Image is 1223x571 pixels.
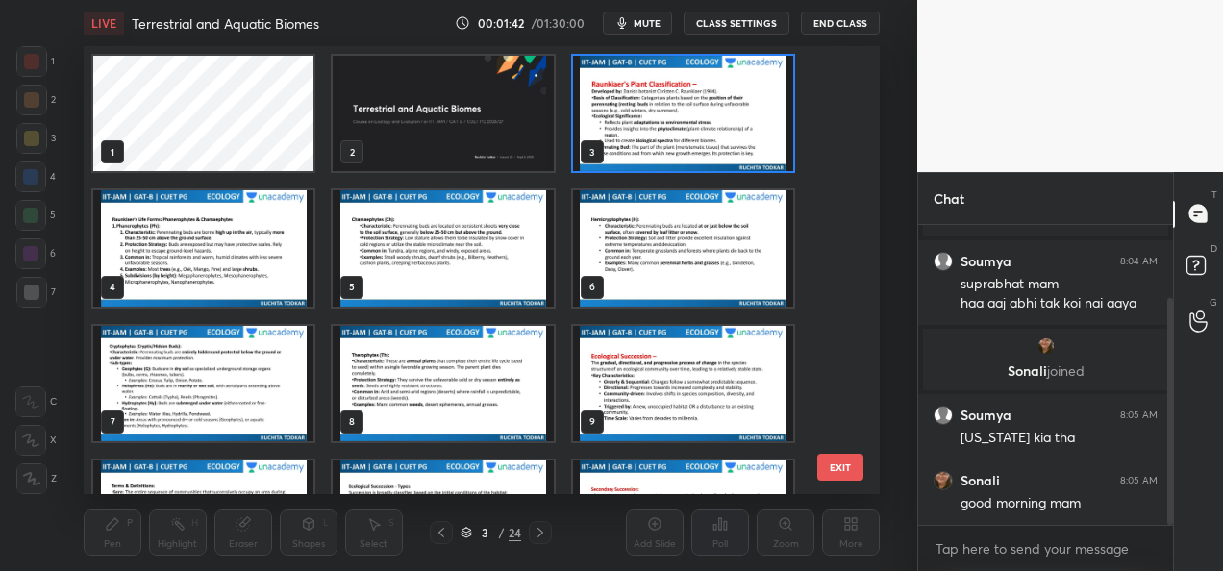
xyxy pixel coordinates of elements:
[15,238,56,269] div: 6
[801,12,880,35] button: End Class
[572,190,792,306] img: 1757106307J10OC0.pdf
[961,275,1158,294] div: suprabhat mam
[15,200,56,231] div: 5
[572,56,792,171] img: 1757106307J10OC0.pdf
[684,12,789,35] button: CLASS SETTINGS
[84,12,124,35] div: LIVE
[1211,241,1217,256] p: D
[1036,336,1056,356] img: 3b5aa5d73a594b338ef2bb24cb4bd2f3.jpg
[961,472,1000,489] h6: Sonali
[918,225,1173,525] div: grid
[961,494,1158,513] div: good morning mam
[16,85,56,115] div: 2
[476,527,495,538] div: 3
[934,252,953,271] img: default.png
[961,294,1158,313] div: haa aaj abhi tak koi nai aaya
[132,14,319,33] h4: Terrestrial and Aquatic Biomes
[1120,410,1158,421] div: 8:05 AM
[16,46,55,77] div: 1
[333,190,553,306] img: 1757106307J10OC0.pdf
[93,190,313,306] img: 1757106307J10OC0.pdf
[934,471,953,490] img: 3b5aa5d73a594b338ef2bb24cb4bd2f3.jpg
[15,425,57,456] div: X
[1210,295,1217,310] p: G
[499,527,505,538] div: /
[1211,187,1217,202] p: T
[84,46,846,494] div: grid
[15,386,57,417] div: C
[16,123,56,154] div: 3
[93,326,313,441] img: 1757106307J10OC0.pdf
[935,363,1157,379] p: Sonali
[1120,475,1158,486] div: 8:05 AM
[333,56,553,171] img: e442e2e6-8ac9-11f0-a03e-1a2703d61949.jpg
[15,161,56,192] div: 4
[1047,361,1085,380] span: joined
[333,326,553,441] img: 1757106307J10OC0.pdf
[572,326,792,441] img: 1757106307J10OC0.pdf
[16,277,56,308] div: 7
[817,454,863,481] button: EXIT
[509,524,521,541] div: 24
[961,407,1011,424] h6: Soumya
[634,16,661,30] span: mute
[603,12,672,35] button: mute
[1053,208,1090,226] span: joined
[918,173,980,224] p: Chat
[934,406,953,425] img: default.png
[961,429,1158,448] div: [US_STATE] kia tha
[961,253,1011,270] h6: Soumya
[1120,256,1158,267] div: 8:04 AM
[16,463,57,494] div: Z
